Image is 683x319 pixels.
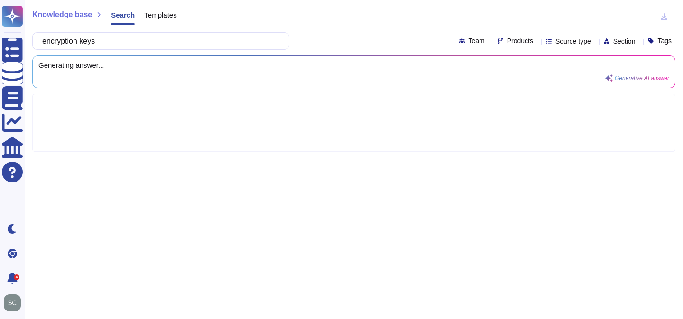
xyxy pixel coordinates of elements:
span: Generative AI answer [615,75,669,81]
span: Products [507,37,533,44]
span: Source type [555,38,591,45]
input: Search a question or template... [37,33,279,49]
div: 4 [14,274,19,280]
span: Section [613,38,636,45]
img: user [4,294,21,311]
span: Templates [144,11,176,18]
button: user [2,292,28,313]
span: Team [469,37,485,44]
span: Search [111,11,135,18]
span: Knowledge base [32,11,92,18]
span: Generating answer... [38,62,669,69]
span: Tags [657,37,672,44]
